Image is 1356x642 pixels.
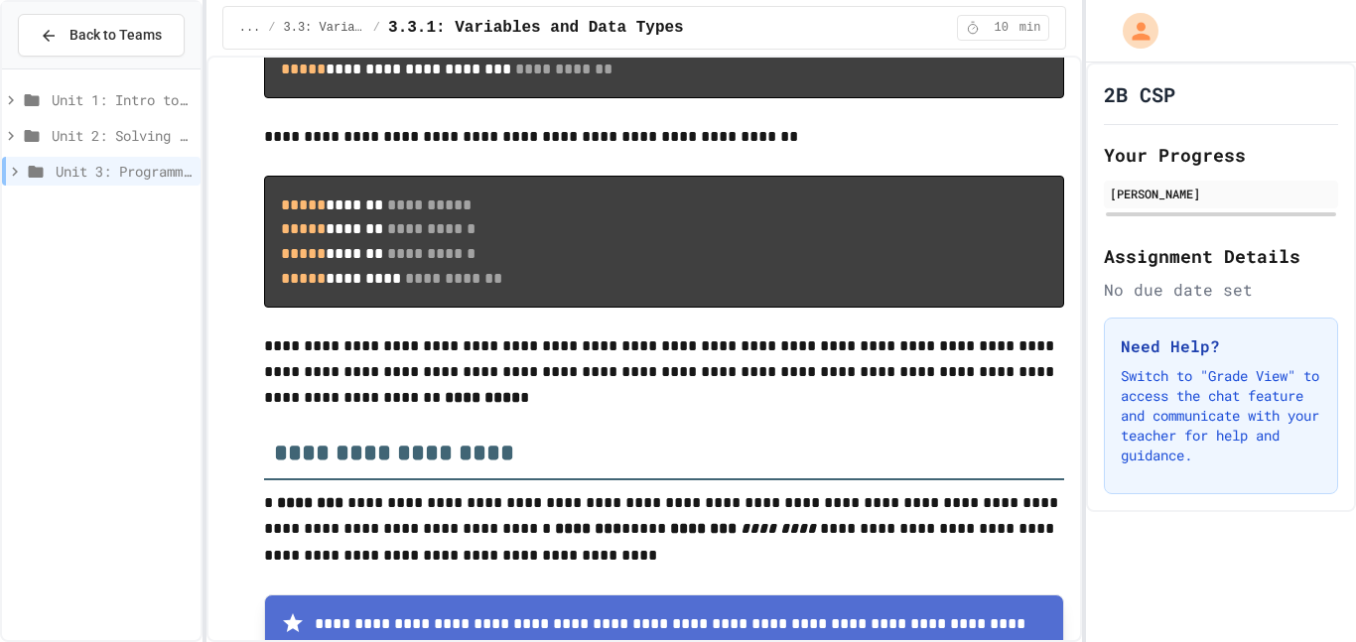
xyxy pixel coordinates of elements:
[239,20,261,36] span: ...
[69,25,162,46] span: Back to Teams
[18,14,185,57] button: Back to Teams
[268,20,275,36] span: /
[1104,80,1175,108] h1: 2B CSP
[56,161,193,182] span: Unit 3: Programming with Python
[52,125,193,146] span: Unit 2: Solving Problems in Computer Science
[1104,242,1338,270] h2: Assignment Details
[1019,20,1041,36] span: min
[388,16,684,40] span: 3.3.1: Variables and Data Types
[986,20,1017,36] span: 10
[1110,185,1332,202] div: [PERSON_NAME]
[1102,8,1163,54] div: My Account
[1121,334,1321,358] h3: Need Help?
[1104,141,1338,169] h2: Your Progress
[52,89,193,110] span: Unit 1: Intro to Computer Science
[1121,366,1321,465] p: Switch to "Grade View" to access the chat feature and communicate with your teacher for help and ...
[1104,278,1338,302] div: No due date set
[373,20,380,36] span: /
[284,20,365,36] span: 3.3: Variables and Data Types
